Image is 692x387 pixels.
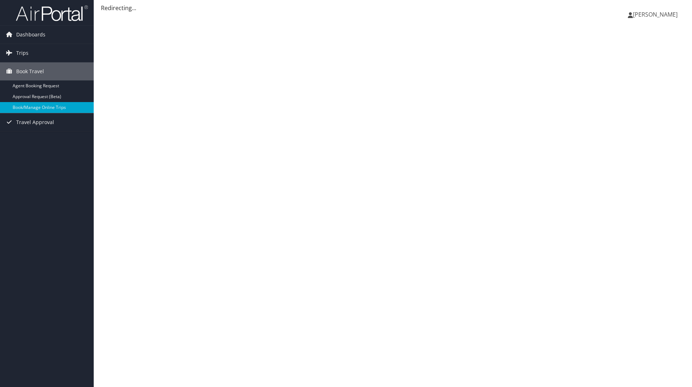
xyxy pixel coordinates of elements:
[16,5,88,22] img: airportal-logo.png
[633,10,678,18] span: [PERSON_NAME]
[16,62,44,80] span: Book Travel
[628,4,685,25] a: [PERSON_NAME]
[16,26,45,44] span: Dashboards
[16,44,28,62] span: Trips
[101,4,685,12] div: Redirecting...
[16,113,54,131] span: Travel Approval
